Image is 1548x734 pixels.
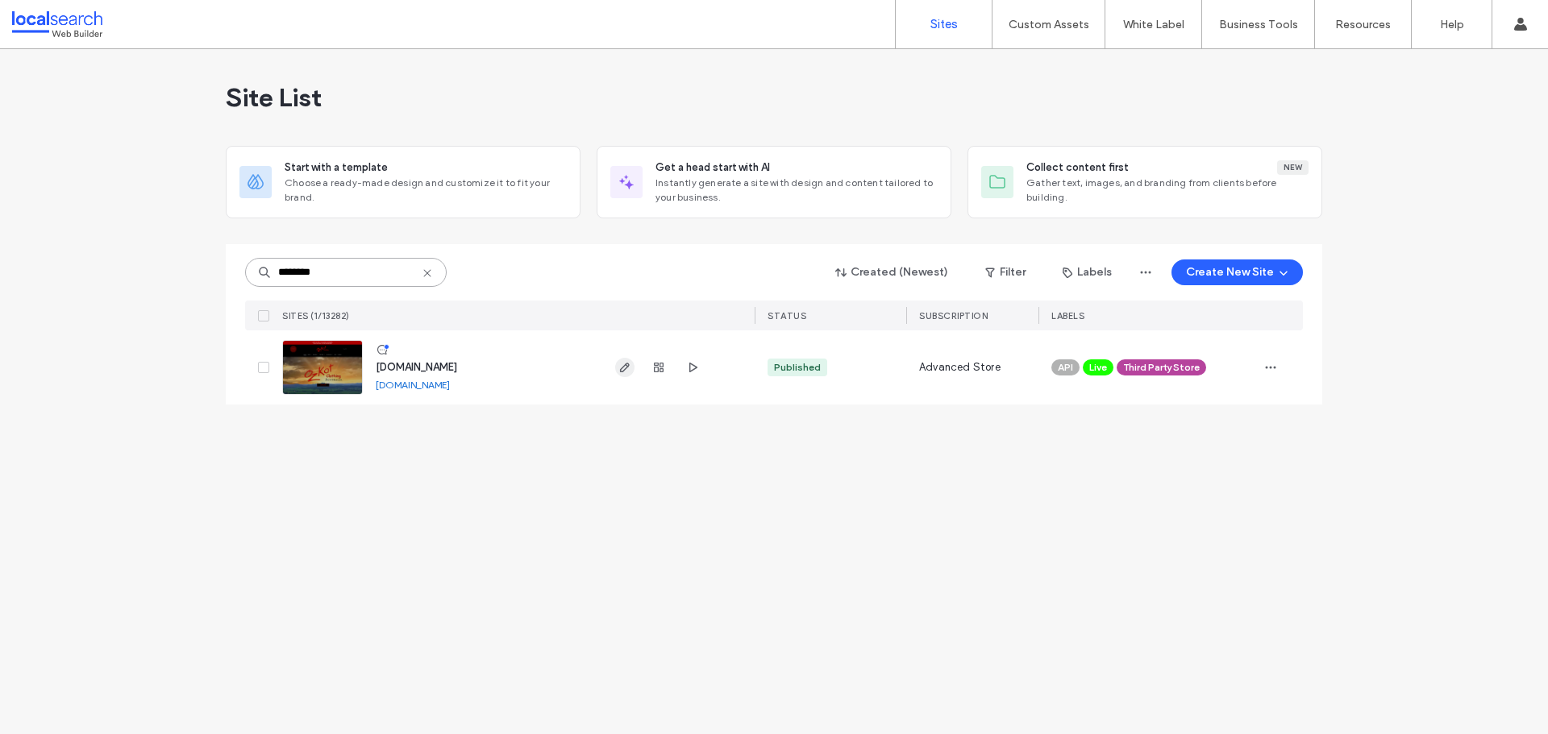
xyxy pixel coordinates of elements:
span: SITES (1/13282) [282,310,350,321]
label: Sites [930,17,958,31]
span: Help [36,11,69,26]
button: Filter [969,259,1042,285]
span: SUBSCRIPTION [919,310,988,321]
span: Advanced Store [919,359,1001,375]
span: Site List [226,81,322,114]
label: White Label [1123,18,1184,31]
span: Gather text, images, and branding from clients before building. [1026,176,1309,205]
div: Start with a templateChoose a ready-made design and customize it to fit your brand. [226,146,580,218]
a: [DOMAIN_NAME] [376,361,457,373]
span: Start with a template [285,160,388,176]
span: API [1058,360,1073,375]
label: Custom Assets [1009,18,1089,31]
span: Instantly generate a site with design and content tailored to your business. [655,176,938,205]
span: LABELS [1051,310,1084,321]
a: [DOMAIN_NAME] [376,379,450,391]
button: Create New Site [1171,259,1303,285]
button: Created (Newest) [822,259,963,285]
span: Third Party Store [1123,360,1200,375]
label: Resources [1335,18,1391,31]
span: Get a head start with AI [655,160,770,176]
span: STATUS [768,310,806,321]
div: New [1277,160,1309,175]
button: Labels [1048,259,1126,285]
span: Choose a ready-made design and customize it to fit your brand. [285,176,567,205]
div: Published [774,360,821,375]
label: Business Tools [1219,18,1298,31]
span: Collect content first [1026,160,1129,176]
div: Get a head start with AIInstantly generate a site with design and content tailored to your business. [597,146,951,218]
span: Live [1089,360,1107,375]
div: Collect content firstNewGather text, images, and branding from clients before building. [967,146,1322,218]
label: Help [1440,18,1464,31]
